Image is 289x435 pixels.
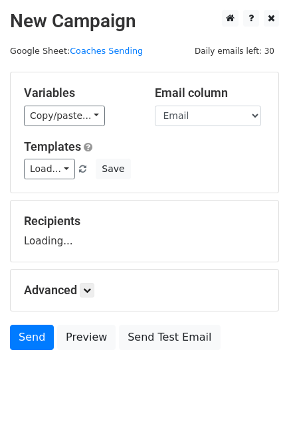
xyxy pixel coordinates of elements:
[24,214,265,228] h5: Recipients
[24,106,105,126] a: Copy/paste...
[24,283,265,298] h5: Advanced
[57,325,116,350] a: Preview
[24,139,81,153] a: Templates
[24,159,75,179] a: Load...
[119,325,220,350] a: Send Test Email
[70,46,143,56] a: Coaches Sending
[190,44,279,58] span: Daily emails left: 30
[10,325,54,350] a: Send
[190,46,279,56] a: Daily emails left: 30
[10,10,279,33] h2: New Campaign
[10,46,143,56] small: Google Sheet:
[24,214,265,248] div: Loading...
[96,159,130,179] button: Save
[155,86,266,100] h5: Email column
[24,86,135,100] h5: Variables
